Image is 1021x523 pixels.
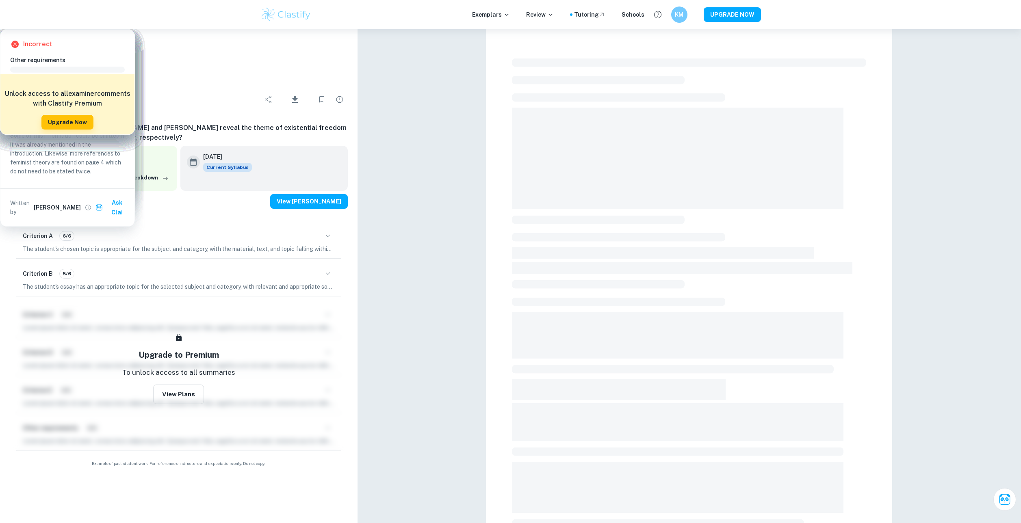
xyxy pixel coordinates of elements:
[139,349,219,361] h5: Upgrade to Premium
[60,270,74,277] span: 5/6
[10,460,348,467] span: Example of past student work. For reference on structure and expectations only. Do not copy.
[41,115,93,130] button: Upgrade Now
[674,10,684,19] h6: KM
[651,8,665,22] button: Help and Feedback
[122,367,235,378] p: To unlock access to all summaries
[260,6,312,23] img: Clastify logo
[278,89,312,110] div: Download
[10,131,125,176] p: Some of this information could be omitted if it was already mentioned in the introduction. Likewi...
[472,10,510,19] p: Exemplars
[153,385,204,404] button: View Plans
[704,7,761,22] button: UPGRADE NOW
[203,152,245,161] h6: [DATE]
[23,282,335,291] p: The student's essay has an appropriate topic for the selected subject and category, with relevant...
[622,10,644,19] a: Schools
[10,199,32,216] p: Written by
[95,204,103,212] img: clai.svg
[260,91,277,108] div: Share
[10,123,348,143] h6: How and to what effect do [PERSON_NAME] and [PERSON_NAME] reveal the theme of existential freedom...
[82,202,94,213] button: View full profile
[526,10,554,19] p: Review
[23,244,335,253] p: The student's chosen topic is appropriate for the subject and category, with the material, text, ...
[993,488,1016,511] button: Ask Clai
[94,195,131,220] button: Ask Clai
[4,89,130,108] h6: Unlock access to all examiner comments with Clastify Premium
[270,194,348,209] button: View [PERSON_NAME]
[13,212,345,224] h5: Examiner's summary
[203,163,252,172] span: Current Syllabus
[203,163,252,172] div: This exemplar is based on the current syllabus. Feel free to refer to it for inspiration/ideas wh...
[34,203,81,212] h6: [PERSON_NAME]
[23,39,52,49] h6: Incorrect
[671,6,687,23] button: KM
[574,10,605,19] a: Tutoring
[23,231,53,240] h6: Criterion A
[10,56,131,65] h6: Other requirements
[60,232,74,240] span: 6/6
[126,172,171,184] button: Breakdown
[23,269,53,278] h6: Criterion B
[314,91,330,108] div: Bookmark
[332,91,348,108] div: Report issue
